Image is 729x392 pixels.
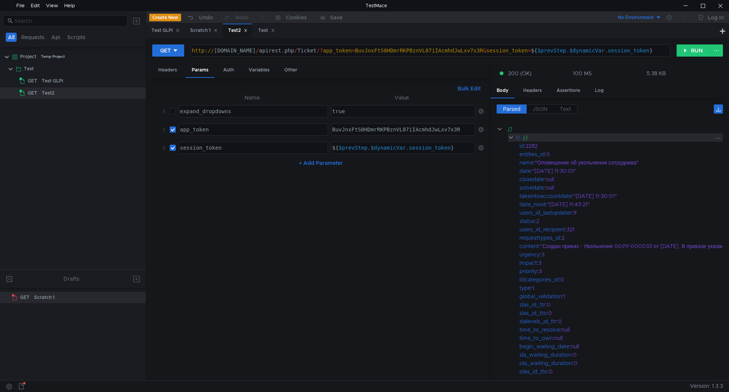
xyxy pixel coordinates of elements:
div: entities_id [519,150,545,158]
button: RUN [677,44,710,57]
div: closedate [519,175,544,183]
div: slas_id_ttr [519,300,545,309]
div: users_id_recipient [519,225,565,234]
span: 200 (OK) [508,69,532,77]
div: Test [24,63,34,74]
span: JSON [533,106,548,112]
button: Redo [218,12,254,23]
button: Scripts [65,33,88,42]
div: olas_id_tto [519,367,548,376]
span: Parsed [503,106,521,112]
div: id [519,142,524,150]
div: Headers [152,63,183,77]
div: priority [519,267,537,275]
div: requesttypes_id [519,234,560,242]
div: solvedate [519,183,544,192]
div: Drafts [63,274,79,283]
div: 0 [516,133,520,142]
span: GET [28,75,37,87]
button: No Environment [609,11,661,24]
div: date_mod [519,200,546,209]
div: Test2 [228,27,248,35]
div: Undo [199,13,213,22]
div: Test2 [42,87,54,99]
button: Bulk Edit [454,84,484,93]
button: Requests [19,33,47,42]
button: GET [152,44,184,57]
div: No Environment [618,14,654,21]
th: Name [176,93,328,102]
div: type [519,284,531,292]
div: users_id_lastupdater [519,209,572,217]
div: time_to_own [519,334,553,342]
div: Assertions [551,84,586,98]
div: impact [519,259,537,267]
button: Api [49,33,63,42]
div: time_to_resolve [519,326,560,334]
span: Text [560,106,571,112]
div: date [519,167,531,175]
div: Test GLPI [42,75,63,87]
div: urgency [519,250,540,259]
div: Redo [235,13,249,22]
div: Temp Project [41,51,65,62]
div: sla_waiting_duration [519,351,571,359]
div: Test GLPI [151,27,180,35]
div: GET [160,46,171,55]
div: status [519,217,535,225]
div: Cookies [286,13,307,22]
button: All [6,33,17,42]
div: begin_waiting_date [519,342,569,351]
div: takeintoaccountdate [519,192,572,200]
div: Headers [517,84,548,98]
input: Search... [14,17,123,25]
button: + Add Parameter [296,158,346,168]
span: GET [28,87,37,99]
div: Log [589,84,610,98]
div: global_validation [519,292,562,300]
div: slalevels_id_ttr [519,317,557,326]
div: Params [186,63,215,78]
div: Test [258,27,275,35]
div: itilcategories_id [519,275,559,284]
div: Save [330,15,342,20]
div: name [519,158,533,167]
button: Undo [181,12,218,23]
th: Value [328,93,475,102]
div: Scratch 1 [190,27,218,35]
span: GET [20,292,30,303]
div: 100 MS [573,70,592,77]
button: Create New [149,14,181,21]
div: 5.38 KB [647,70,666,77]
div: Other [278,63,303,77]
div: Body [491,84,514,98]
div: ola_waiting_duration [519,359,572,367]
div: Log In [708,13,724,22]
div: Scratch 1 [34,292,55,303]
span: Version: 1.3.3 [690,381,723,392]
div: Variables [243,63,276,77]
div: Auth [217,63,240,77]
div: content [519,242,539,250]
div: slas_id_tto [519,309,547,317]
div: Project [20,51,36,62]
